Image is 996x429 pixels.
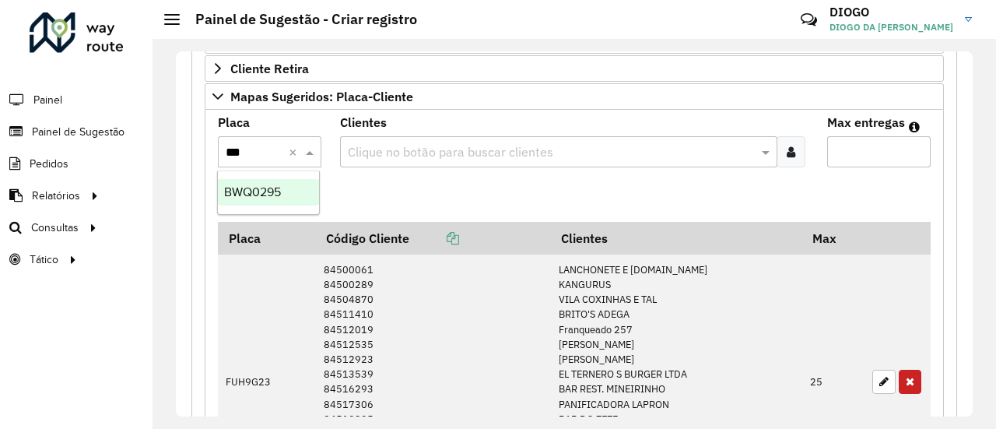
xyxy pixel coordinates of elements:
[33,92,62,108] span: Painel
[218,222,316,255] th: Placa
[205,55,944,82] a: Cliente Retira
[217,171,320,215] ng-dropdown-panel: Options list
[180,11,417,28] h2: Painel de Sugestão - Criar registro
[230,62,309,75] span: Cliente Retira
[792,3,826,37] a: Contato Rápido
[30,156,68,172] span: Pedidos
[829,20,953,34] span: DIOGO DA [PERSON_NAME]
[829,5,953,19] h3: DIOGO
[224,185,281,199] span: BWQ0295
[31,220,79,236] span: Consultas
[289,142,302,161] span: Clear all
[32,188,80,204] span: Relatórios
[30,251,58,268] span: Tático
[909,121,920,133] em: Máximo de clientes que serão colocados na mesma rota com os clientes informados
[32,124,124,140] span: Painel de Sugestão
[316,222,551,255] th: Código Cliente
[218,113,250,132] label: Placa
[409,230,459,246] a: Copiar
[205,83,944,110] a: Mapas Sugeridos: Placa-Cliente
[551,222,802,255] th: Clientes
[827,113,905,132] label: Max entregas
[230,90,413,103] span: Mapas Sugeridos: Placa-Cliente
[802,222,864,255] th: Max
[340,113,387,132] label: Clientes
